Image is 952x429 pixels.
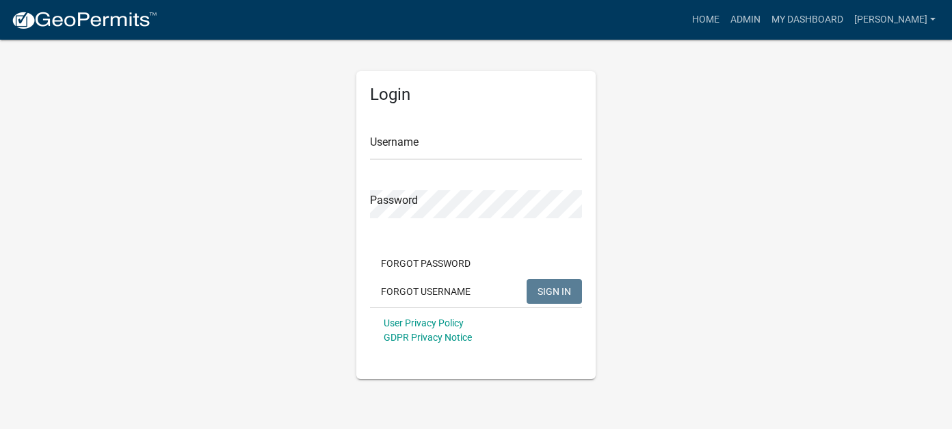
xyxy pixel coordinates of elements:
h5: Login [370,85,582,105]
a: User Privacy Policy [384,317,464,328]
button: SIGN IN [527,279,582,304]
button: Forgot Password [370,251,481,276]
a: My Dashboard [766,7,849,33]
a: Admin [725,7,766,33]
a: Home [687,7,725,33]
a: [PERSON_NAME] [849,7,941,33]
span: SIGN IN [538,285,571,296]
button: Forgot Username [370,279,481,304]
a: GDPR Privacy Notice [384,332,472,343]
